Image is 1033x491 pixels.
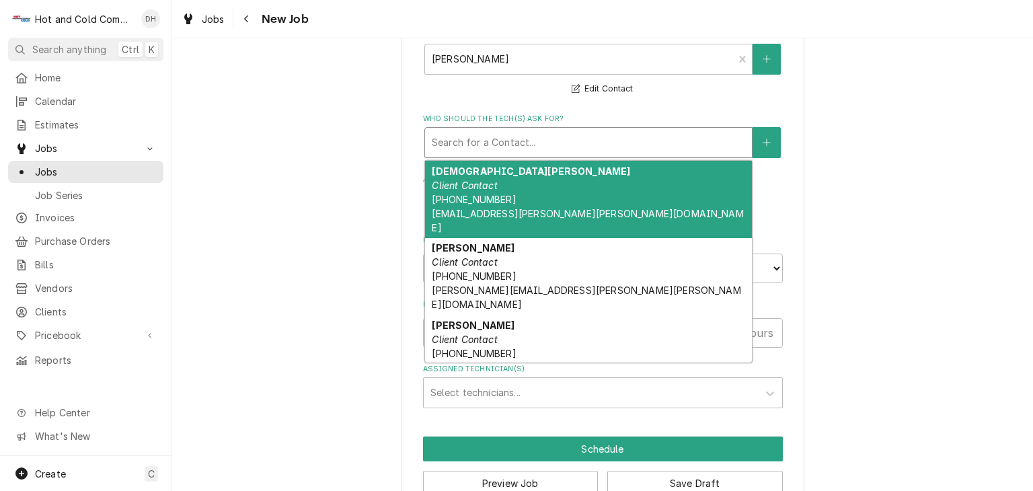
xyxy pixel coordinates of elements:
button: Schedule [423,437,783,461]
label: Estimated Arrival Time [423,235,783,245]
a: Go to Pricebook [8,324,163,346]
span: Create [35,468,66,480]
em: Client Contact [432,180,497,191]
span: Vendors [35,281,157,295]
span: C [148,467,155,481]
label: Assigned Technician(s) [423,364,783,375]
strong: [PERSON_NAME] [432,319,514,331]
a: Invoices [8,206,163,229]
span: Jobs [202,12,225,26]
a: Purchase Orders [8,230,163,252]
em: Client Contact [432,256,497,268]
strong: [PERSON_NAME] [432,242,514,254]
span: Jobs [35,141,137,155]
a: Home [8,67,163,89]
label: Who should the tech(s) ask for? [423,114,783,124]
a: Estimates [8,114,163,136]
button: Create New Contact [753,127,781,158]
div: Estimated Job Duration [423,299,783,347]
span: Calendar [35,94,157,108]
a: Job Series [8,184,163,206]
div: DH [141,9,160,28]
a: Reports [8,349,163,371]
button: Edit Contact [570,81,635,98]
div: Who called in this service? [423,30,783,97]
div: Hot and Cold Commercial Kitchens, Inc.'s Avatar [12,9,31,28]
a: Jobs [176,8,230,30]
span: What's New [35,429,155,443]
span: [PHONE_NUMBER] [EMAIL_ADDRESS][PERSON_NAME][PERSON_NAME][DOMAIN_NAME] [432,348,743,387]
span: Estimates [35,118,157,132]
span: Job Series [35,188,157,202]
div: Assigned Technician(s) [423,364,783,408]
a: Bills [8,254,163,276]
div: Hot and Cold Commercial Kitchens, Inc. [35,12,134,26]
strong: [DEMOGRAPHIC_DATA][PERSON_NAME] [432,165,630,177]
div: Daryl Harris's Avatar [141,9,160,28]
span: Ctrl [122,42,139,56]
span: Bills [35,258,157,272]
a: Go to Help Center [8,402,163,424]
span: Purchase Orders [35,234,157,248]
span: [PHONE_NUMBER] [PERSON_NAME][EMAIL_ADDRESS][PERSON_NAME][PERSON_NAME][DOMAIN_NAME] [432,270,740,310]
span: Jobs [35,165,157,179]
a: Calendar [8,90,163,112]
span: Pricebook [35,328,137,342]
span: Search anything [32,42,106,56]
div: Estimated Arrival Time [423,235,783,282]
span: K [149,42,155,56]
div: Who should the tech(s) ask for? [423,114,783,157]
a: Jobs [8,161,163,183]
span: Clients [35,305,157,319]
a: Vendors [8,277,163,299]
label: Estimated Job Duration [423,299,783,310]
div: H [12,9,31,28]
span: Home [35,71,157,85]
div: Button Group Row [423,437,783,461]
svg: Create New Contact [763,54,771,64]
span: Reports [35,353,157,367]
button: Navigate back [236,8,258,30]
span: Help Center [35,406,155,420]
button: Search anythingCtrlK [8,38,163,61]
span: [PHONE_NUMBER] [EMAIL_ADDRESS][PERSON_NAME][PERSON_NAME][DOMAIN_NAME] [432,194,743,233]
label: Attachments [423,174,783,185]
div: hours [734,318,783,348]
button: Create New Contact [753,44,781,75]
a: Go to What's New [8,425,163,447]
input: Date [423,254,598,283]
span: Invoices [35,211,157,225]
div: Attachments [423,174,783,219]
em: Client Contact [432,334,497,345]
a: Go to Jobs [8,137,163,159]
span: New Job [258,10,309,28]
svg: Create New Contact [763,138,771,147]
a: Clients [8,301,163,323]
